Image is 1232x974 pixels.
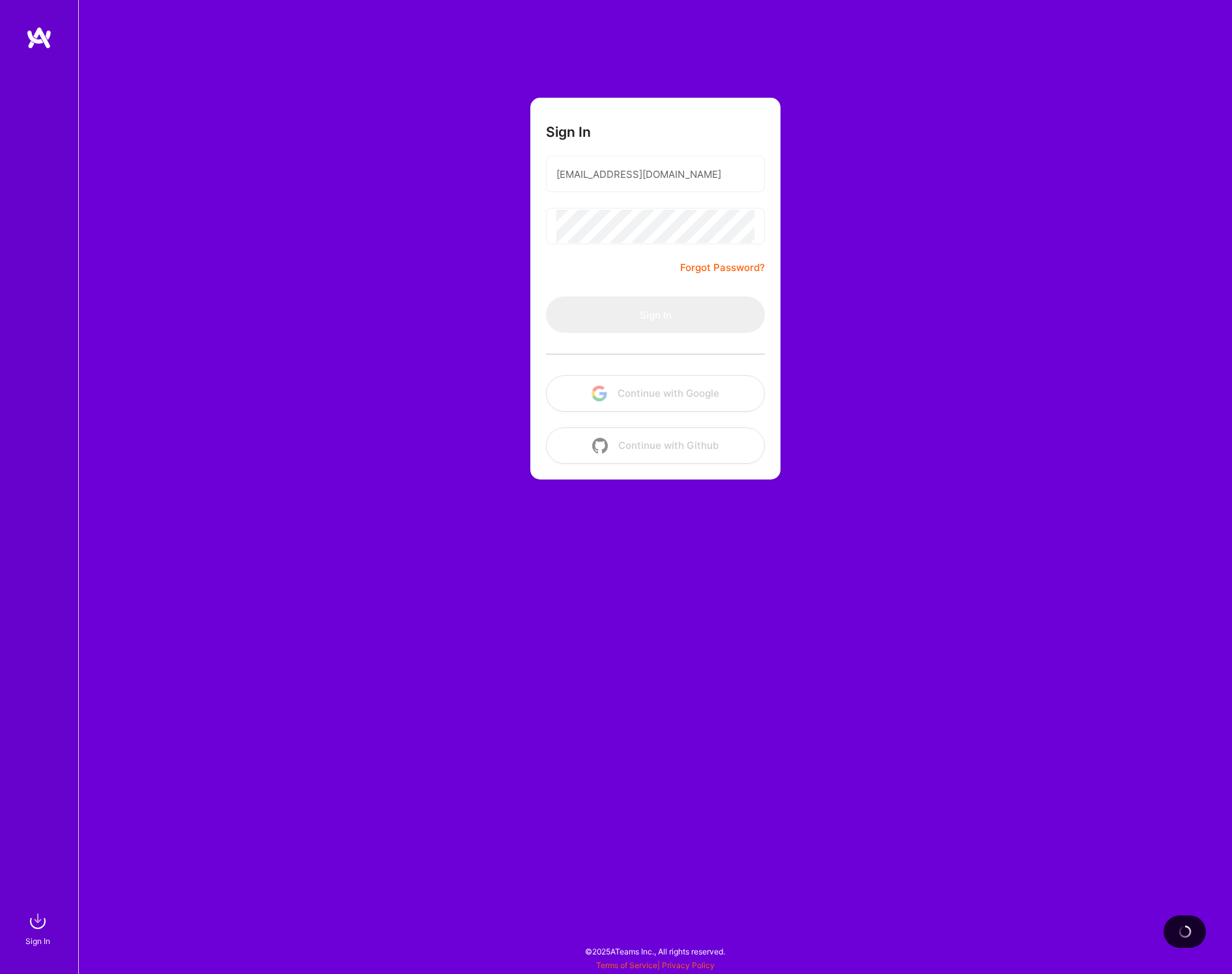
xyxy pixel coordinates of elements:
input: Email... [556,158,754,191]
button: Continue with Google [546,375,765,412]
div: © 2025 ATeams Inc., All rights reserved. [78,935,1232,967]
button: Sign In [546,296,765,333]
a: Forgot Password? [680,260,765,276]
img: icon [592,438,608,453]
a: Terms of Service [596,960,657,970]
h3: Sign In [546,124,591,140]
img: icon [592,386,607,401]
button: Continue with Github [546,427,765,464]
a: Privacy Policy [662,960,715,970]
span: | [596,960,715,970]
img: logo [26,26,52,50]
a: sign inSign In [27,908,51,948]
img: loading [1177,924,1193,939]
img: sign in [25,908,51,934]
div: Sign In [25,934,50,948]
